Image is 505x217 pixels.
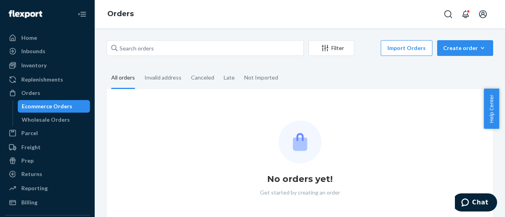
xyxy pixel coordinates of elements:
[21,129,38,137] div: Parcel
[21,89,40,97] div: Orders
[21,157,34,165] div: Prep
[21,34,37,42] div: Home
[455,193,497,213] iframe: Opens a widget where you can chat to one of our agents
[107,40,304,56] input: Search orders
[5,196,90,209] a: Billing
[101,3,140,26] ol: breadcrumbs
[5,182,90,195] a: Reporting
[5,127,90,139] a: Parcel
[9,10,42,18] img: Flexport logo
[21,184,48,192] div: Reporting
[191,67,214,88] div: Canceled
[21,61,47,69] div: Inventory
[21,198,37,206] div: Billing
[5,45,90,57] a: Inbounds
[74,6,90,22] button: Close Navigation
[267,173,333,185] h1: No orders yet!
[260,189,340,197] p: Get started by creating an order
[144,67,181,88] div: Invalid address
[5,141,90,154] a: Freight
[475,6,491,22] button: Open account menu
[437,40,493,56] button: Create order
[279,121,322,163] img: Empty list
[111,67,135,89] div: All orders
[5,73,90,86] a: Replenishments
[309,44,354,52] div: Filter
[21,170,42,178] div: Returns
[244,67,278,88] div: Not Imported
[224,67,235,88] div: Late
[5,32,90,44] a: Home
[5,87,90,99] a: Orders
[5,154,90,167] a: Prep
[5,168,90,180] a: Returns
[107,9,134,18] a: Orders
[309,40,354,56] button: Filter
[18,113,90,126] a: Wholesale Orders
[21,76,63,83] div: Replenishments
[443,44,487,52] div: Create order
[18,100,90,113] a: Ecommerce Orders
[21,143,41,151] div: Freight
[484,89,499,129] button: Help Center
[21,47,45,55] div: Inbounds
[440,6,456,22] button: Open Search Box
[381,40,432,56] button: Import Orders
[22,116,70,124] div: Wholesale Orders
[22,102,72,110] div: Ecommerce Orders
[458,6,473,22] button: Open notifications
[5,59,90,72] a: Inventory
